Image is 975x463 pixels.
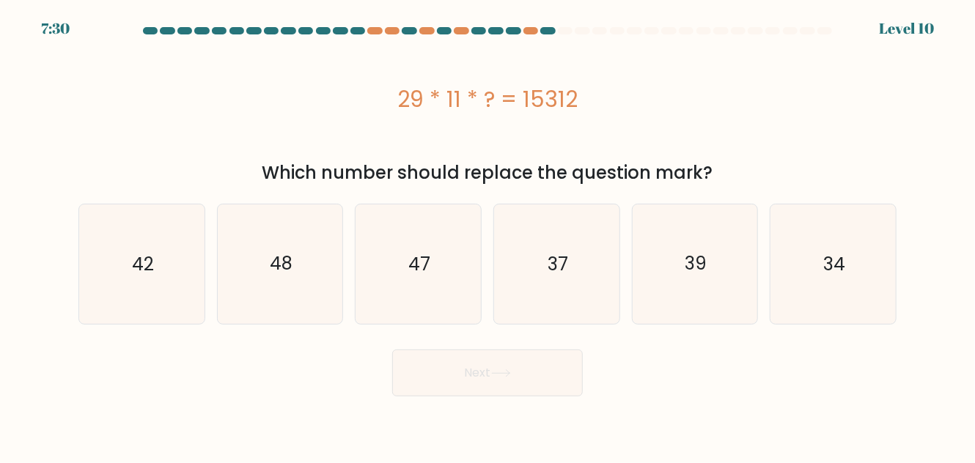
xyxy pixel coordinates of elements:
text: 37 [548,251,568,277]
text: 47 [408,251,430,277]
text: 42 [132,251,154,277]
text: 34 [823,251,845,277]
button: Next [392,349,583,396]
div: 29 * 11 * ? = 15312 [78,83,897,116]
div: 7:30 [41,18,70,40]
text: 48 [270,251,292,277]
div: Level 10 [879,18,934,40]
text: 39 [685,251,707,277]
div: Which number should replace the question mark? [87,160,888,186]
